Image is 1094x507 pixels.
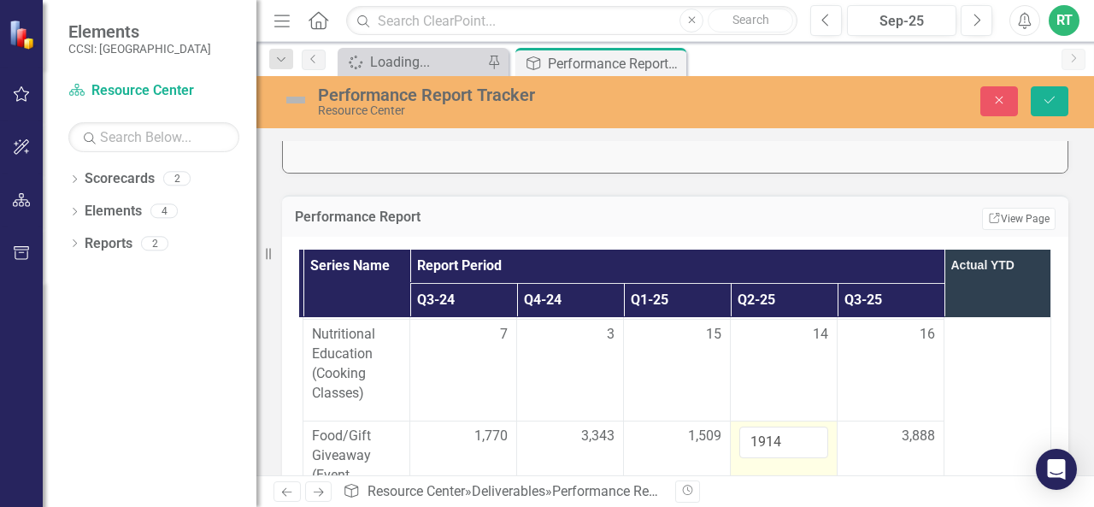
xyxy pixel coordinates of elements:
input: Search Below... [68,122,239,152]
div: Resource Center [318,104,711,117]
div: Loading... [370,51,483,73]
a: Resource Center [368,483,465,499]
div: 2 [163,172,191,186]
span: Food/Gift Giveaway (Event participants) [312,427,401,504]
div: Performance Report Tracker [548,53,682,74]
span: 14 [813,325,828,345]
div: 4 [150,204,178,219]
span: 3,343 [581,427,615,446]
small: CCSI: [GEOGRAPHIC_DATA] [68,42,211,56]
a: Deliverables [472,483,545,499]
div: Performance Report Tracker [552,483,721,499]
button: Search [708,9,793,32]
a: Elements [85,202,142,221]
span: 15 [706,325,721,345]
button: Sep-25 [847,5,956,36]
div: Open Intercom Messenger [1036,449,1077,490]
span: 3 [607,325,615,345]
span: 1,509 [688,427,721,446]
span: Elements [68,21,211,42]
span: 3,888 [902,427,935,446]
div: Sep-25 [853,11,950,32]
span: 7 [500,325,508,345]
a: Loading... [342,51,483,73]
input: Search ClearPoint... [346,6,797,36]
span: Nutritional Education (Cooking Classes) [312,325,401,403]
span: Search [732,13,769,27]
div: 2 [141,236,168,251]
a: Reports [85,234,132,254]
a: Scorecards [85,169,155,189]
h3: Performance Report [295,209,764,225]
a: View Page [982,208,1056,230]
div: » » [343,482,662,502]
img: ClearPoint Strategy [9,20,38,50]
img: Not Defined [282,86,309,114]
a: Resource Center [68,81,239,101]
span: 16 [920,325,935,345]
div: Performance Report Tracker [318,85,711,104]
button: RT [1049,5,1079,36]
span: 1,770 [474,427,508,446]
